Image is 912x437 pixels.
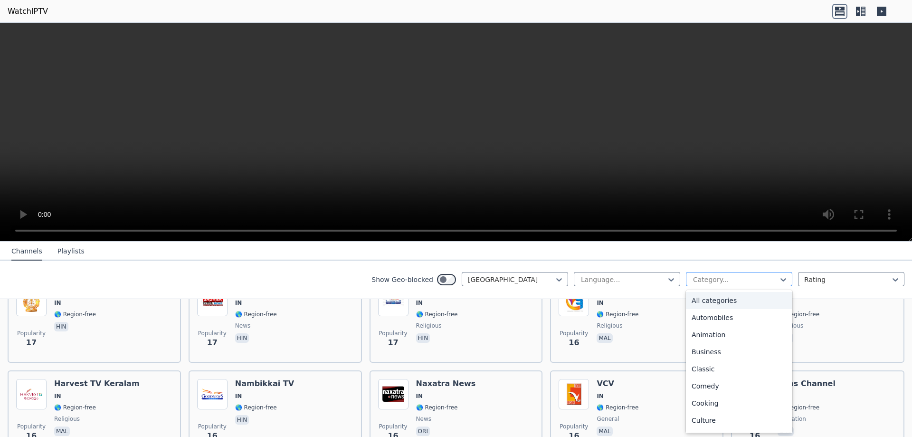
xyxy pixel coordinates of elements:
[235,333,249,343] p: hin
[416,379,476,388] h6: Naxatra News
[597,404,638,411] span: 🌎 Region-free
[597,311,638,318] span: 🌎 Region-free
[379,423,408,430] span: Popularity
[416,311,458,318] span: 🌎 Region-free
[378,286,408,316] img: Shubhsandesh
[686,395,792,412] div: Cooking
[57,243,85,261] button: Playlists
[597,379,638,388] h6: VCV
[416,415,431,423] span: news
[8,6,48,17] a: WatchIPTV
[560,423,588,430] span: Popularity
[416,322,442,330] span: religious
[54,415,80,423] span: religious
[26,337,37,349] span: 17
[235,322,250,330] span: news
[54,427,70,436] p: mal
[378,379,408,409] img: Naxatra News
[686,343,792,360] div: Business
[379,330,408,337] span: Popularity
[235,404,277,411] span: 🌎 Region-free
[235,415,249,425] p: hin
[416,299,423,307] span: IN
[388,337,398,349] span: 17
[597,333,612,343] p: mal
[416,427,430,436] p: ori
[54,404,96,411] span: 🌎 Region-free
[54,379,140,388] h6: Harvest TV Keralam
[778,379,836,388] h6: Vyas Channel
[235,379,294,388] h6: Nambikkai TV
[416,392,423,400] span: IN
[416,404,458,411] span: 🌎 Region-free
[16,286,47,316] img: Namdhari TV
[54,392,61,400] span: IN
[560,330,588,337] span: Popularity
[559,286,589,316] img: Grace Family TV
[54,311,96,318] span: 🌎 Region-free
[371,275,433,284] label: Show Geo-blocked
[207,337,218,349] span: 17
[686,326,792,343] div: Animation
[235,311,277,318] span: 🌎 Region-free
[17,330,46,337] span: Popularity
[198,330,227,337] span: Popularity
[597,392,604,400] span: IN
[686,378,792,395] div: Comedy
[686,360,792,378] div: Classic
[686,292,792,309] div: All categories
[197,379,228,409] img: Nambikkai TV
[559,379,589,409] img: VCV
[11,243,42,261] button: Channels
[597,427,612,436] p: mal
[54,299,61,307] span: IN
[778,404,819,411] span: 🌎 Region-free
[597,299,604,307] span: IN
[686,309,792,326] div: Automobiles
[17,423,46,430] span: Popularity
[597,322,622,330] span: religious
[16,379,47,409] img: Harvest TV Keralam
[235,392,242,400] span: IN
[597,415,619,423] span: general
[778,311,819,318] span: 🌎 Region-free
[198,423,227,430] span: Popularity
[686,412,792,429] div: Culture
[235,299,242,307] span: IN
[54,322,68,331] p: hin
[197,286,228,316] img: Sadhna Plus News
[416,333,430,343] p: hin
[569,337,579,349] span: 16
